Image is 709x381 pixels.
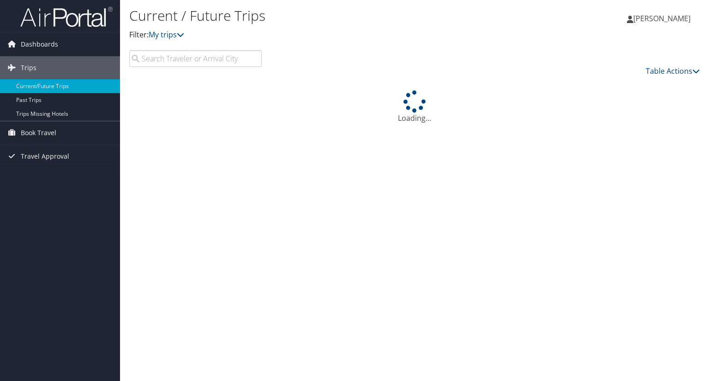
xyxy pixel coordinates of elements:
[627,5,700,32] a: [PERSON_NAME]
[20,6,113,28] img: airportal-logo.png
[129,90,700,124] div: Loading...
[21,121,56,144] span: Book Travel
[129,6,510,25] h1: Current / Future Trips
[21,56,36,79] span: Trips
[149,30,184,40] a: My trips
[129,50,262,67] input: Search Traveler or Arrival City
[646,66,700,76] a: Table Actions
[129,29,510,41] p: Filter:
[21,145,69,168] span: Travel Approval
[21,33,58,56] span: Dashboards
[633,13,691,24] span: [PERSON_NAME]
